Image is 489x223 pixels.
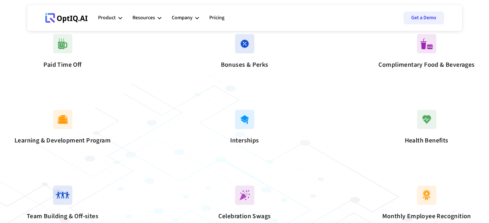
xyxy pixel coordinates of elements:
[196,58,293,71] div: Bonuses & Perks
[14,134,111,147] div: Learning & Development Program
[378,134,475,147] div: Health Benefits
[98,8,122,28] div: Product
[132,8,161,28] div: Resources
[172,8,199,28] div: Company
[378,58,475,71] div: Complimentary Food & Beverages
[98,13,116,22] div: Product
[209,8,224,28] a: Pricing
[403,12,444,24] a: Get a Demo
[14,58,111,71] div: Paid Time Off
[378,210,475,223] div: Monthly Employee Recognition
[45,8,88,28] a: Webflow Homepage
[132,13,155,22] div: Resources
[14,210,111,223] div: Team Building & Off-sites
[45,22,46,23] div: Webflow Homepage
[196,210,293,223] div: Celebration Swags
[172,13,193,22] div: Company
[196,134,293,147] div: Interships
